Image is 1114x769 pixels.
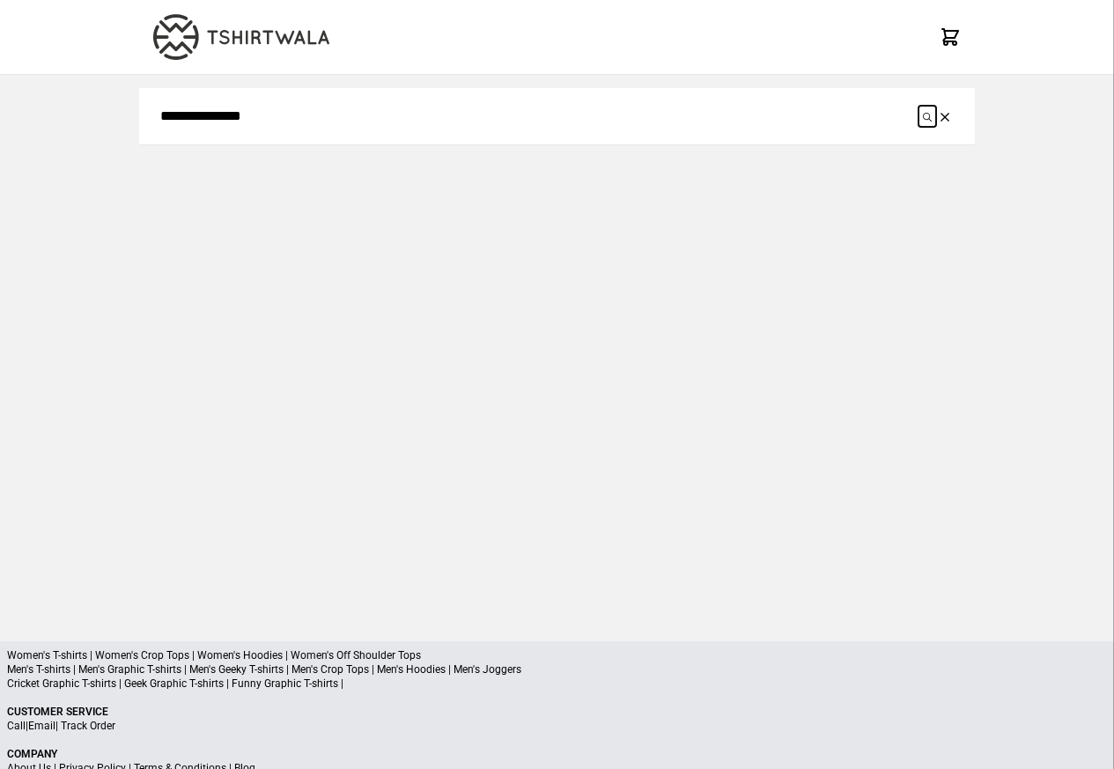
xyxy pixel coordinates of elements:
[61,720,115,732] a: Track Order
[7,719,1107,733] p: | |
[936,106,954,127] button: Clear the search query.
[153,14,329,60] img: TW-LOGO-400-104.png
[7,648,1107,662] p: Women's T-shirts | Women's Crop Tops | Women's Hoodies | Women's Off Shoulder Tops
[7,705,1107,719] p: Customer Service
[7,747,1107,761] p: Company
[7,662,1107,677] p: Men's T-shirts | Men's Graphic T-shirts | Men's Geeky T-shirts | Men's Crop Tops | Men's Hoodies ...
[28,720,55,732] a: Email
[7,720,26,732] a: Call
[918,106,936,127] button: Submit your search query.
[7,677,1107,691] p: Cricket Graphic T-shirts | Geek Graphic T-shirts | Funny Graphic T-shirts |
